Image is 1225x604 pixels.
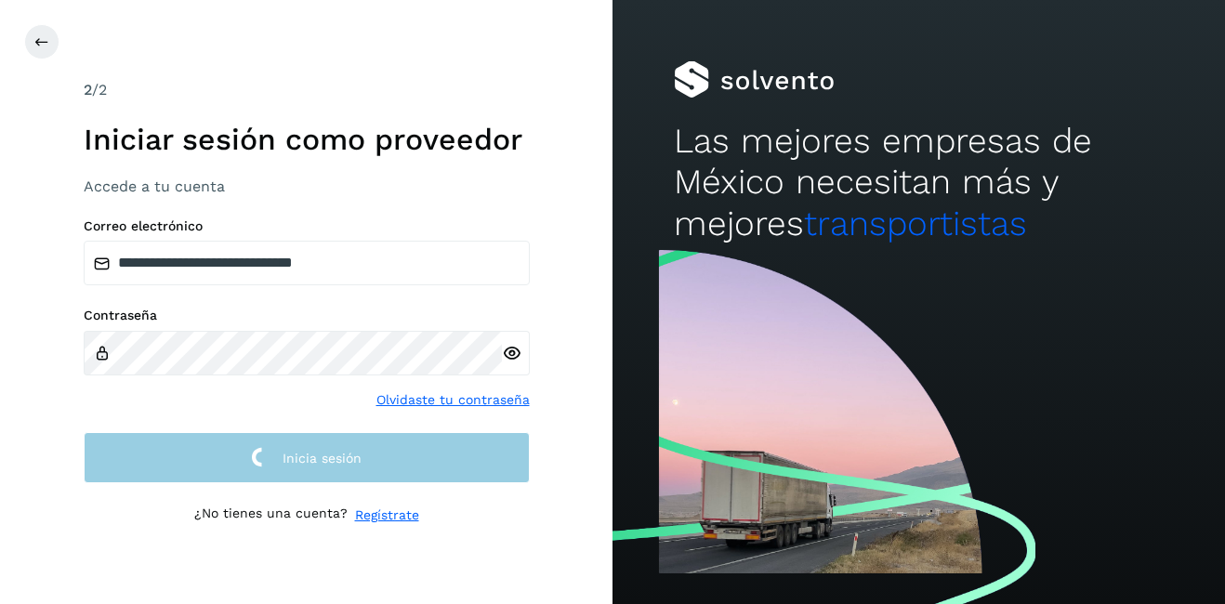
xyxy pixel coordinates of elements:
[283,452,362,465] span: Inicia sesión
[84,81,92,98] span: 2
[84,122,530,157] h1: Iniciar sesión como proveedor
[194,506,348,525] p: ¿No tienes una cuenta?
[84,432,530,483] button: Inicia sesión
[804,204,1027,243] span: transportistas
[84,177,530,195] h3: Accede a tu cuenta
[84,308,530,323] label: Contraseña
[355,506,419,525] a: Regístrate
[84,79,530,101] div: /2
[84,218,530,234] label: Correo electrónico
[674,121,1164,244] h2: Las mejores empresas de México necesitan más y mejores
[376,390,530,410] a: Olvidaste tu contraseña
